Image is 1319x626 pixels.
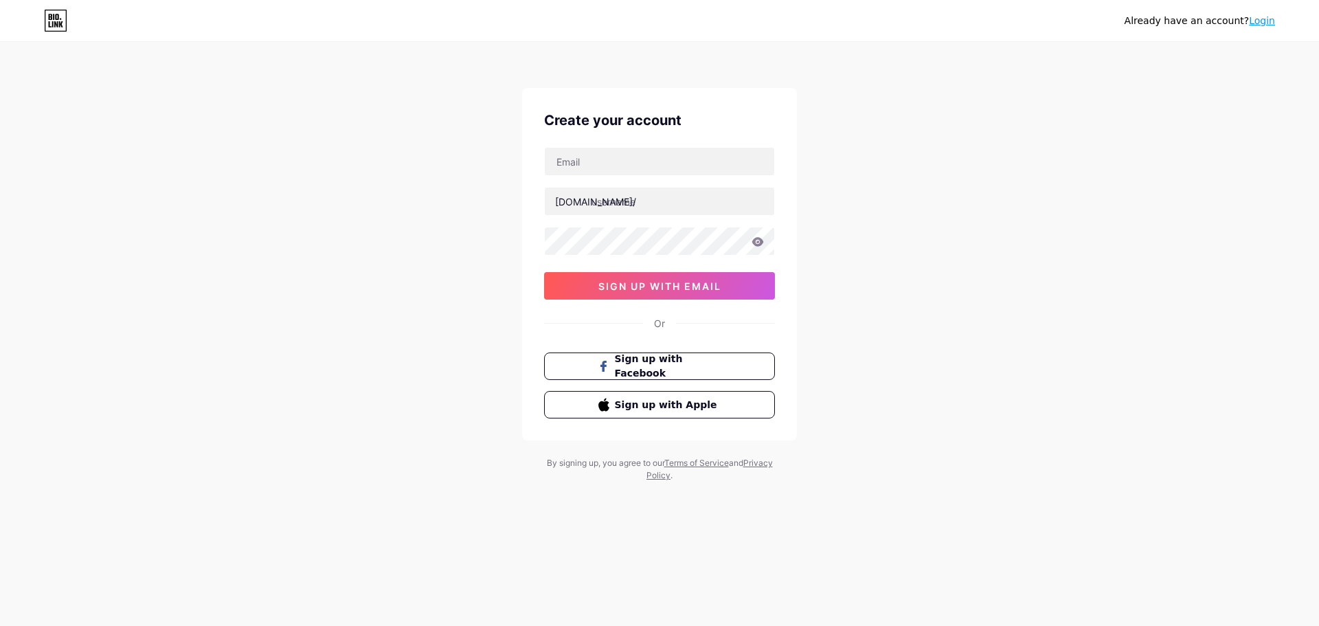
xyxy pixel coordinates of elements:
span: sign up with email [598,280,721,292]
button: sign up with email [544,272,775,300]
div: Create your account [544,110,775,131]
a: Terms of Service [664,458,729,468]
input: username [545,188,774,215]
a: Login [1249,15,1275,26]
button: Sign up with Facebook [544,353,775,380]
div: By signing up, you agree to our and . [543,457,776,482]
button: Sign up with Apple [544,391,775,418]
span: Sign up with Facebook [615,352,721,381]
div: [DOMAIN_NAME]/ [555,194,636,209]
div: Or [654,316,665,331]
span: Sign up with Apple [615,398,721,412]
div: Already have an account? [1125,14,1275,28]
input: Email [545,148,774,175]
